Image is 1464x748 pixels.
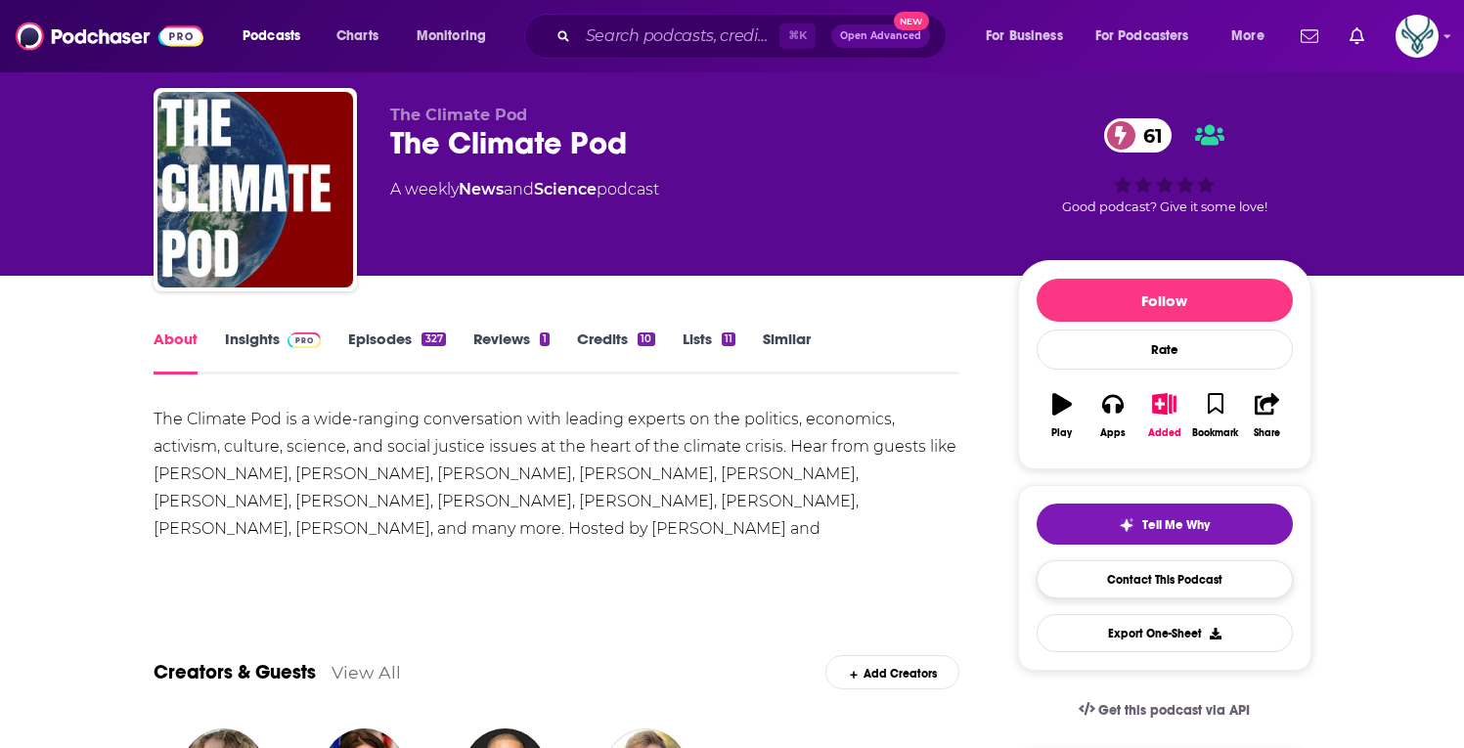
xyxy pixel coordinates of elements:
[243,22,300,50] span: Podcasts
[972,21,1087,52] button: open menu
[534,180,597,198] a: Science
[1138,380,1189,451] button: Added
[1254,427,1280,439] div: Share
[16,18,203,55] img: Podchaser - Follow, Share and Rate Podcasts
[1037,504,1293,545] button: tell me why sparkleTell Me Why
[1063,686,1266,734] a: Get this podcast via API
[154,330,198,374] a: About
[1342,20,1372,53] a: Show notifications dropdown
[403,21,511,52] button: open menu
[1083,21,1218,52] button: open menu
[348,330,445,374] a: Episodes327
[831,24,930,48] button: Open AdvancedNew
[390,106,527,124] span: The Climate Pod
[229,21,326,52] button: open menu
[1396,15,1439,58] span: Logged in as sablestrategy
[154,660,316,684] a: Creators & Guests
[1095,22,1189,50] span: For Podcasters
[421,332,445,346] div: 327
[504,180,534,198] span: and
[1037,279,1293,322] button: Follow
[1119,517,1134,533] img: tell me why sparkle
[225,330,322,374] a: InsightsPodchaser Pro
[157,92,353,287] img: The Climate Pod
[1037,380,1087,451] button: Play
[1148,427,1181,439] div: Added
[722,332,735,346] div: 11
[1062,199,1267,214] span: Good podcast? Give it some love!
[1051,427,1072,439] div: Play
[1396,15,1439,58] img: User Profile
[1018,106,1311,227] div: 61Good podcast? Give it some love!
[1241,380,1292,451] button: Share
[390,178,659,201] div: A weekly podcast
[417,22,486,50] span: Monitoring
[1293,20,1326,53] a: Show notifications dropdown
[1104,118,1173,153] a: 61
[1098,702,1250,719] span: Get this podcast via API
[288,332,322,348] img: Podchaser Pro
[324,21,390,52] a: Charts
[840,31,921,41] span: Open Advanced
[1087,380,1138,451] button: Apps
[1218,21,1289,52] button: open menu
[1396,15,1439,58] button: Show profile menu
[986,22,1063,50] span: For Business
[1037,560,1293,598] a: Contact This Podcast
[763,330,811,374] a: Similar
[1037,330,1293,370] div: Rate
[1142,517,1210,533] span: Tell Me Why
[473,330,550,374] a: Reviews1
[825,655,959,689] div: Add Creators
[578,21,779,52] input: Search podcasts, credits, & more...
[683,330,735,374] a: Lists11
[894,12,929,30] span: New
[1192,427,1238,439] div: Bookmark
[459,180,504,198] a: News
[1100,427,1126,439] div: Apps
[779,23,816,49] span: ⌘ K
[1124,118,1173,153] span: 61
[332,662,401,682] a: View All
[543,14,965,59] div: Search podcasts, credits, & more...
[336,22,378,50] span: Charts
[154,406,960,570] div: The Climate Pod is a wide-ranging conversation with leading experts on the politics, economics, a...
[638,332,654,346] div: 10
[1190,380,1241,451] button: Bookmark
[1037,614,1293,652] button: Export One-Sheet
[1231,22,1264,50] span: More
[540,332,550,346] div: 1
[577,330,654,374] a: Credits10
